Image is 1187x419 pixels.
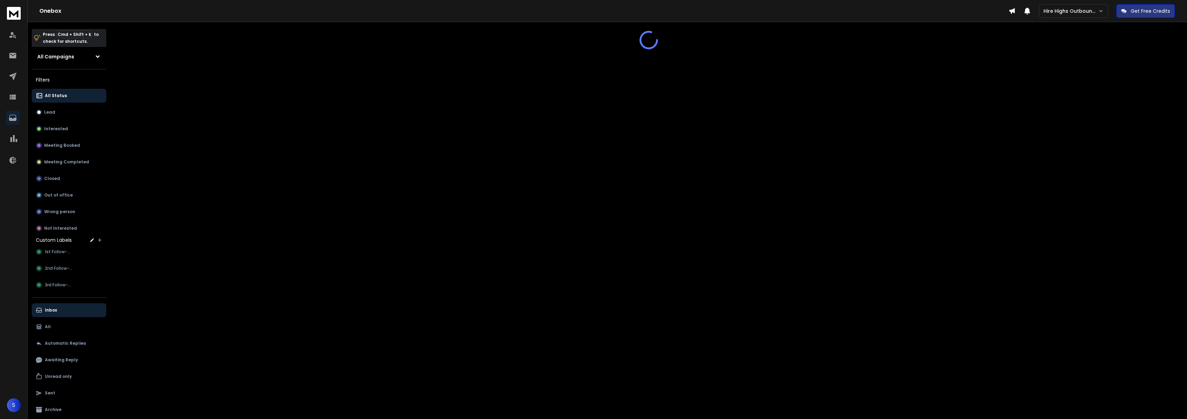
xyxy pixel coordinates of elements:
[32,155,106,169] button: Meeting Completed
[32,172,106,185] button: Closed
[45,266,75,271] span: 2nd Follow-up
[43,31,99,45] p: Press to check for shortcuts.
[57,30,92,38] span: Cmd + Shift + k
[32,278,106,292] button: 3rd Follow-up
[1131,8,1170,15] p: Get Free Credits
[36,237,72,244] h3: Custom Labels
[45,282,73,288] span: 3rd Follow-up
[32,403,106,417] button: Archive
[44,176,60,181] p: Closed
[7,398,21,412] button: S
[45,357,78,363] p: Awaiting Reply
[45,93,67,98] p: All Status
[32,221,106,235] button: Not Interested
[32,75,106,85] h3: Filters
[45,249,73,255] span: 1st Follow-up
[44,226,77,231] p: Not Interested
[1043,8,1098,15] p: Hire Highs Outbound Engine
[32,370,106,383] button: Unread only
[39,7,1009,15] h1: Onebox
[32,122,106,136] button: Interested
[44,109,55,115] p: Lead
[32,353,106,367] button: Awaiting Reply
[44,159,89,165] p: Meeting Completed
[45,324,51,330] p: All
[32,205,106,219] button: Wrong person
[32,89,106,103] button: All Status
[45,390,55,396] p: Sent
[32,139,106,152] button: Meeting Booked
[44,143,80,148] p: Meeting Booked
[32,336,106,350] button: Automatic Replies
[32,245,106,259] button: 1st Follow-up
[7,7,21,20] img: logo
[32,261,106,275] button: 2nd Follow-up
[32,50,106,64] button: All Campaigns
[32,188,106,202] button: Out of office
[32,386,106,400] button: Sent
[32,320,106,334] button: All
[45,341,86,346] p: Automatic Replies
[45,307,57,313] p: Inbox
[45,374,72,379] p: Unread only
[32,303,106,317] button: Inbox
[1116,4,1175,18] button: Get Free Credits
[44,192,73,198] p: Out of office
[44,126,68,132] p: Interested
[44,209,75,215] p: Wrong person
[32,105,106,119] button: Lead
[45,407,61,412] p: Archive
[37,53,74,60] h1: All Campaigns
